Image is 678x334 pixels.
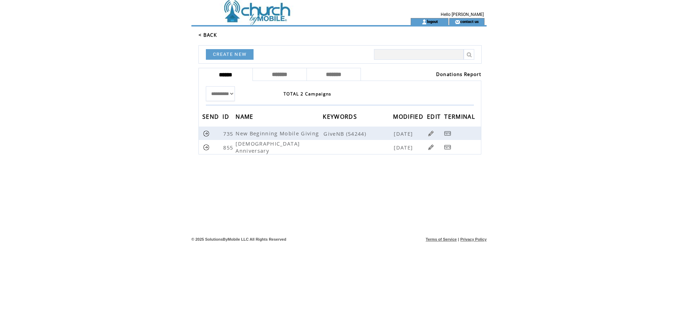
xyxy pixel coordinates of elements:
a: < BACK [198,32,217,38]
a: Terms of Service [426,237,457,241]
a: contact us [460,19,479,24]
span: ID [222,111,231,124]
span: [DEMOGRAPHIC_DATA] Anniversary [236,140,300,154]
span: 735 [223,130,235,137]
span: [DATE] [394,144,415,151]
img: contact_us_icon.gif [455,19,460,25]
a: Donations Report [436,71,481,77]
a: NAME [236,114,255,118]
img: account_icon.gif [422,19,427,25]
span: NAME [236,111,255,124]
span: TERMINAL [444,111,477,124]
a: logout [427,19,438,24]
span: MODIFIED [393,111,425,124]
span: [DATE] [394,130,415,137]
span: 855 [223,144,235,151]
span: TOTAL 2 Campaigns [284,91,332,97]
a: MODIFIED [393,114,425,118]
span: SEND [202,111,221,124]
a: Privacy Policy [460,237,487,241]
span: GiveNB (54244) [323,130,392,137]
span: New Beginning Mobile Giving [236,130,321,137]
a: KEYWORDS [323,114,359,118]
span: EDIT [427,111,442,124]
span: | [458,237,459,241]
span: Hello [PERSON_NAME] [441,12,484,17]
a: CREATE NEW [206,49,254,60]
a: ID [222,114,231,118]
span: © 2025 SolutionsByMobile LLC All Rights Reserved [191,237,286,241]
span: KEYWORDS [323,111,359,124]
